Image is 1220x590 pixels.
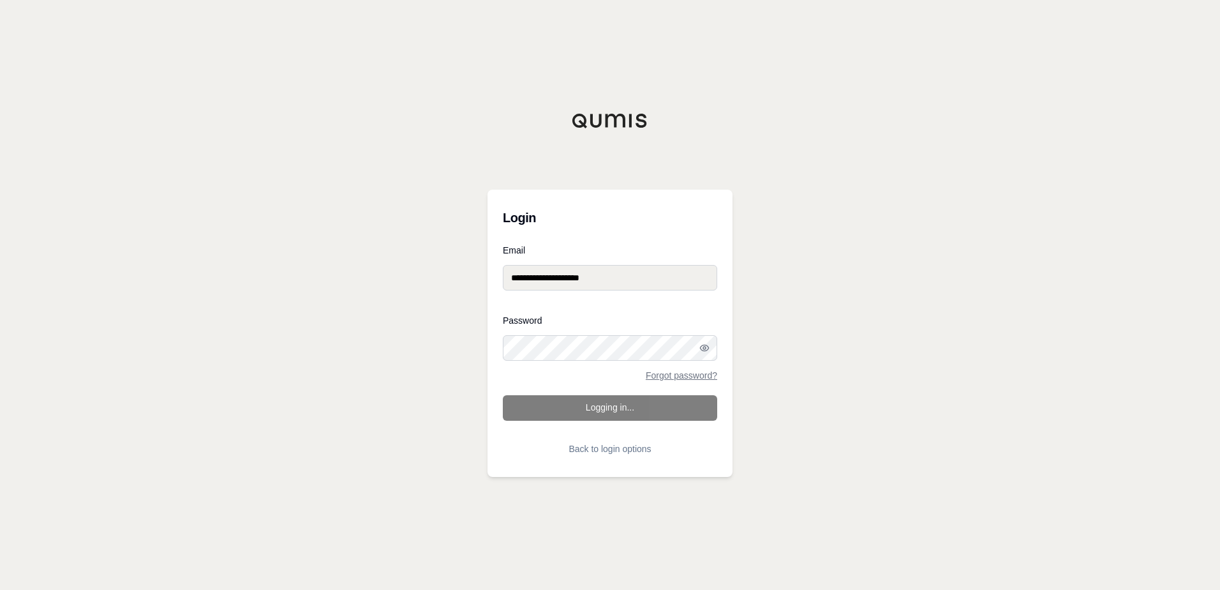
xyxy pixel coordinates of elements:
h3: Login [503,205,717,231]
label: Email [503,246,717,255]
a: Forgot password? [646,371,717,380]
img: Qumis [572,113,648,128]
button: Back to login options [503,436,717,462]
label: Password [503,316,717,325]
